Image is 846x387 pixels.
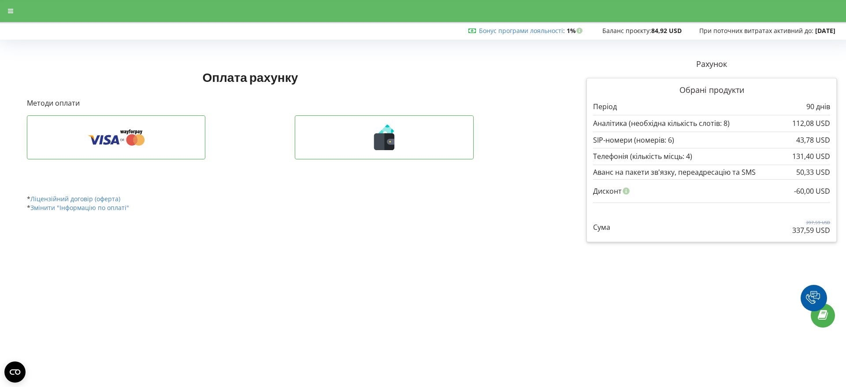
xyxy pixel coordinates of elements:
[651,26,682,35] strong: 84,92 USD
[567,26,585,35] strong: 1%
[27,98,474,108] p: Методи оплати
[796,168,830,176] div: 50,33 USD
[796,135,830,145] p: 43,78 USD
[593,102,617,112] p: Період
[30,195,120,203] a: Ліцензійний договір (оферта)
[593,222,610,232] p: Сума
[586,59,837,70] p: Рахунок
[4,361,26,383] button: Open CMP widget
[593,183,830,199] div: Дисконт
[792,151,830,162] p: 131,40 USD
[792,225,830,236] p: 337,59 USD
[27,69,474,85] h1: Оплата рахунку
[593,118,730,129] p: Аналітика (необхідна кількість слотів: 8)
[806,102,830,112] p: 90 днів
[479,26,565,35] span: :
[815,26,835,35] strong: [DATE]
[593,135,674,145] p: SIP-номери (номерів: 6)
[593,151,692,162] p: Телефонія (кількість місць: 4)
[593,85,830,96] p: Обрані продукти
[792,118,830,129] p: 112,08 USD
[602,26,651,35] span: Баланс проєкту:
[593,168,830,176] div: Аванс на пакети зв'язку, переадресацію та SMS
[30,203,129,212] a: Змінити "Інформацію по оплаті"
[792,219,830,225] p: 397,59 USD
[479,26,563,35] a: Бонус програми лояльності
[699,26,813,35] span: При поточних витратах активний до:
[794,183,830,199] div: -60,00 USD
